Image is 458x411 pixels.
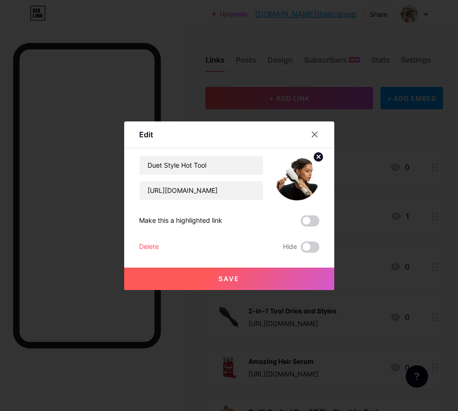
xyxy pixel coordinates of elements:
input: Title [140,156,263,175]
button: Save [124,268,334,290]
span: Hide [283,241,297,253]
img: link_thumbnail [275,156,319,200]
div: Edit [139,129,153,140]
div: Make this a highlighted link [139,215,222,227]
input: URL [140,181,263,200]
span: Save [218,275,240,283]
div: Delete [139,241,159,253]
